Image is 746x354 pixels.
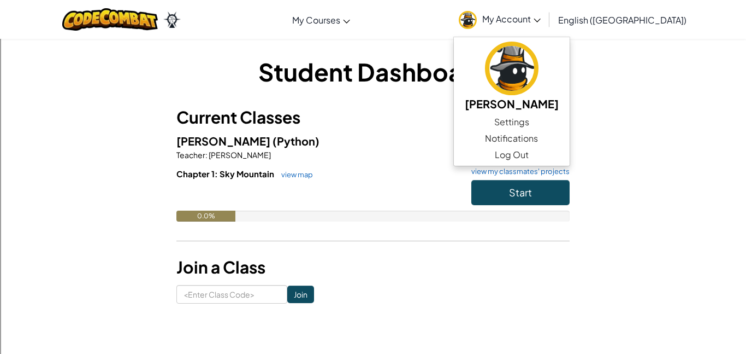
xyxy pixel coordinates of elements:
[485,42,538,95] img: avatar
[163,11,181,28] img: Ozaria
[62,8,158,31] img: CodeCombat logo
[465,95,559,112] h5: [PERSON_NAME]
[485,132,538,145] span: Notifications
[454,147,570,163] a: Log Out
[4,14,742,24] div: Sort New > Old
[4,34,742,44] div: Delete
[4,44,742,54] div: Options
[4,63,742,73] div: Rename
[292,14,340,26] span: My Courses
[454,130,570,147] a: Notifications
[4,54,742,63] div: Sign out
[482,13,541,25] span: My Account
[287,5,356,34] a: My Courses
[453,2,546,37] a: My Account
[4,24,742,34] div: Move To ...
[558,14,686,26] span: English ([GEOGRAPHIC_DATA])
[459,11,477,29] img: avatar
[553,5,692,34] a: English ([GEOGRAPHIC_DATA])
[454,40,570,114] a: [PERSON_NAME]
[4,73,742,83] div: Move To ...
[4,4,742,14] div: Sort A > Z
[454,114,570,130] a: Settings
